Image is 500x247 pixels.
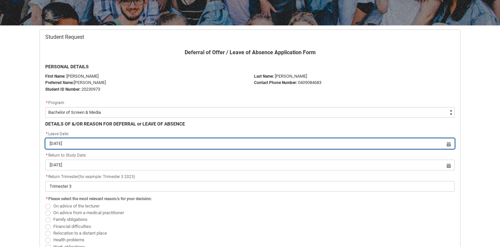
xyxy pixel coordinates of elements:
span: 0409084683 [298,80,321,85]
b: Contact Phone Number: [254,80,297,85]
abbr: required [46,132,48,136]
span: Leave Date: [45,132,69,136]
p: [PERSON_NAME] [254,73,455,80]
abbr: required [46,100,48,105]
strong: First Name: [45,74,65,79]
strong: Preferred Name: [45,80,74,85]
abbr: required [46,196,48,201]
span: Financial difficulties [53,224,91,229]
p: [PERSON_NAME] [45,73,246,80]
span: Health problems [53,237,84,242]
b: Deferral of Offer / Leave of Absence Application Form [185,49,316,56]
span: Please select the most relevant reason/s for your decision: [48,196,152,201]
span: Return to Study Date: [45,153,86,158]
span: Relocation to a distant place [53,231,107,236]
span: Student Request [45,34,84,40]
b: PERSONAL DETAILS [45,64,89,69]
span: [PERSON_NAME] [74,80,106,85]
b: Last Name: [254,74,274,79]
strong: Student ID Number: [45,87,80,92]
span: Return Trimester(for example: Trimester 3 2023) [45,174,135,179]
abbr: required [46,153,48,158]
span: On advice from a medical practitioner [53,210,124,215]
abbr: required [46,174,48,179]
p: 20230973 [45,86,246,93]
span: Family obligations [53,217,87,222]
span: On advice of the lecturer [53,203,100,209]
b: DETAILS OF &/OR REASON FOR DEFERRAL or LEAVE OF ABSENCE [45,121,185,127]
span: Program [48,100,64,105]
